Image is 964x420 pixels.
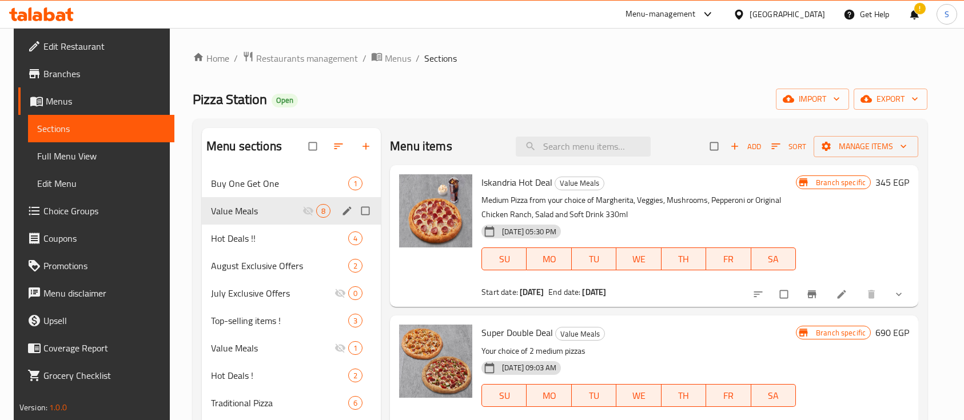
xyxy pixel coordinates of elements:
li: / [416,51,420,65]
button: TH [662,384,706,407]
span: Sections [37,122,166,135]
span: Hot Deals !! [211,231,348,245]
b: [DATE] [582,285,606,299]
a: Grocery Checklist [18,362,175,389]
button: TH [662,247,706,270]
div: Hot Deals !2 [202,362,381,389]
span: Edit Menu [37,177,166,190]
span: TH [666,387,702,404]
a: Full Menu View [28,142,175,170]
span: SU [487,387,522,404]
a: Menus [371,51,411,66]
span: Promotions [43,259,166,273]
div: July Exclusive Offers [211,286,334,300]
a: Menu disclaimer [18,279,175,307]
span: Buy One Get One [211,177,348,190]
div: items [348,259,363,273]
div: Hot Deals !!4 [202,225,381,252]
span: export [863,92,918,106]
span: import [785,92,840,106]
span: SU [487,251,522,267]
button: SA [751,384,796,407]
svg: Show Choices [893,289,905,300]
button: Manage items [814,136,918,157]
span: Branches [43,67,166,81]
span: Iskandria Hot Deal [481,174,552,191]
div: [GEOGRAPHIC_DATA] [750,8,825,21]
button: Add [727,138,764,155]
span: End date: [548,285,580,299]
div: items [348,286,363,300]
span: TU [576,251,612,267]
div: items [316,204,330,218]
span: FR [711,387,746,404]
span: Grocery Checklist [43,369,166,382]
span: Choice Groups [43,204,166,218]
button: Sort [768,138,809,155]
span: Full Menu View [37,149,166,163]
div: Traditional Pizza6 [202,389,381,417]
div: items [348,341,363,355]
svg: Inactive section [334,342,346,354]
span: Branch specific [811,177,870,188]
span: Version: [19,400,47,415]
a: Home [193,51,229,65]
span: SA [756,387,791,404]
button: SA [751,247,796,270]
span: Select all sections [302,135,326,157]
button: SU [481,247,527,270]
div: Value Meals8edit [202,197,381,225]
p: Medium Pizza from your choice of Margherita, Veggies, Mushrooms, Pepperoni or Original Chicken Ra... [481,193,796,222]
div: Buy One Get One1 [202,170,381,197]
a: Menus [18,87,175,115]
div: Value Meals1 [202,334,381,362]
button: import [776,89,849,110]
a: Coverage Report [18,334,175,362]
span: Value Meals [555,177,604,190]
h2: Menu sections [206,138,282,155]
div: August Exclusive Offers [211,259,348,273]
span: 4 [349,233,362,244]
span: Coupons [43,231,166,245]
button: WE [616,384,661,407]
button: SU [481,384,527,407]
span: 1.0.0 [49,400,67,415]
span: Coverage Report [43,341,166,355]
span: Value Meals [211,341,334,355]
div: Top-selling items !3 [202,307,381,334]
div: Value Meals [555,327,605,341]
img: Super Double Deal [399,325,472,398]
span: Manage items [823,139,909,154]
span: Sort [771,140,806,153]
span: Sort items [764,138,814,155]
span: TH [666,251,702,267]
span: 3 [349,315,362,326]
span: MO [531,251,567,267]
button: edit [340,203,357,218]
span: 0 [349,288,362,299]
span: Branch specific [811,327,870,338]
p: Your choice of 2 medium pizzas [481,344,796,358]
span: Edit Restaurant [43,39,166,53]
button: show more [886,282,914,307]
button: TU [572,247,616,270]
span: MO [531,387,567,404]
span: Top-selling items ! [211,314,348,327]
span: WE [621,387,656,404]
span: 1 [349,178,362,189]
b: [DATE] [520,285,544,299]
button: sort-choices [746,282,773,307]
button: export [854,89,927,110]
span: Start date: [481,285,518,299]
span: Traditional Pizza [211,396,348,410]
span: Menus [385,51,411,65]
span: WE [621,251,656,267]
div: Hot Deals ! [211,369,348,382]
span: Menus [46,94,166,108]
span: Open [272,95,298,105]
div: items [348,231,363,245]
button: FR [706,247,751,270]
